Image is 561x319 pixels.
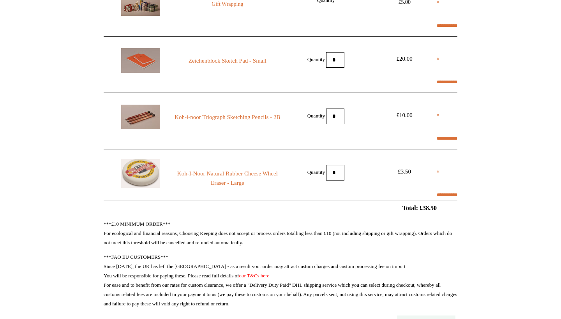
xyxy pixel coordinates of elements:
label: Quantity [307,112,325,118]
div: £20.00 [387,54,422,63]
img: Koh-i-noor Triograph Sketching Pencils - 2B [121,105,160,129]
a: × [436,110,440,120]
label: Quantity [307,56,325,62]
a: × [436,167,440,176]
div: £10.00 [387,110,422,120]
a: Koh-I-Noor Natural Rubber Cheese Wheel Eraser - Large [175,169,280,188]
a: Zeichenblock Sketch Pad - Small [175,56,280,65]
a: × [436,54,440,63]
a: Koh-i-noor Triograph Sketching Pencils - 2B [175,112,280,122]
p: ***£10 MINIMUM ORDER*** For ecological and financial reasons, Choosing Keeping does not accept or... [104,219,457,247]
h2: Total: £38.50 [86,204,475,212]
a: our T&Cs here [239,273,269,279]
label: Quantity [307,169,325,175]
div: £3.50 [387,167,422,176]
img: Zeichenblock Sketch Pad - Small [121,48,160,73]
p: ***FAO EU CUSTOMERS*** Since [DATE], the UK has left the [GEOGRAPHIC_DATA] - as a result your ord... [104,252,457,308]
img: Koh-I-Noor Natural Rubber Cheese Wheel Eraser - Large [121,159,160,188]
